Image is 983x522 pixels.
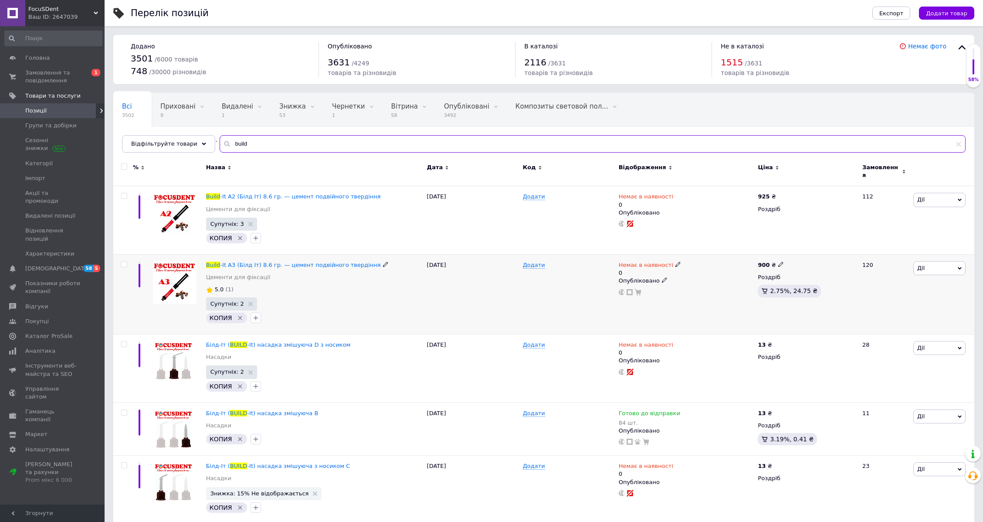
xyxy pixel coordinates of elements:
[332,112,365,119] span: 1
[857,403,911,456] div: 11
[425,186,521,255] div: [DATE]
[131,66,147,76] span: 748
[25,122,77,130] span: Групи та добірки
[758,410,766,416] b: 13
[619,341,673,351] span: Немає в наявності
[758,262,769,268] b: 900
[153,193,197,235] img: Build-It A2 (Билд Ит) 8.6 гр. — цемент двойного отверждения
[25,476,81,484] div: Prom мікс 6 000
[425,403,521,456] div: [DATE]
[523,463,545,470] span: Додати
[25,332,72,340] span: Каталог ProSale
[206,463,230,469] span: Білд-Іт (
[25,430,47,438] span: Маркет
[206,341,351,348] a: Білд-Іт (BUILD-It) насадка змішуюча D з носиком
[758,409,772,417] div: ₴
[28,5,94,13] span: FocuSDent
[391,112,418,119] span: 58
[122,102,132,110] span: Всі
[220,193,380,200] span: -It A2 (Білд Іт) 8.6 гр. — цемент подвійного твердіння
[328,57,350,68] span: 3631
[237,383,244,390] svg: Видалити мітку
[619,420,680,426] div: 84 шт.
[237,314,244,321] svg: Видалити мітку
[133,164,139,171] span: %
[619,193,673,202] span: Немає в наявності
[206,262,381,268] a: Build-It A3 (Білд Іт) 8.6 гр. — цемент подвійного твердіння
[131,43,155,50] span: Додано
[237,235,244,242] svg: Видалити мітку
[391,102,418,110] span: Вітрина
[619,262,673,271] span: Немає в наявності
[862,164,900,179] span: Замовлення
[237,436,244,443] svg: Видалити мітку
[25,160,53,167] span: Категорії
[721,57,743,68] span: 1515
[524,57,546,68] span: 2116
[230,341,247,348] span: BUILD
[131,9,209,18] div: Перелік позицій
[153,261,197,304] img: Build-It A3 (Билд Ит) 8.6 гр. — цемент двойного отверждения
[721,43,764,50] span: Не в каталозі
[279,112,306,119] span: 53
[153,341,197,380] img: Билд-ИТ (BUILD-It) смешивающая насадка D с носиком
[758,463,766,469] b: 13
[131,53,153,64] span: 3501
[153,409,197,448] img: Билд-ИТ (BUILD-It) смешивающая насадка B
[619,261,681,277] div: 0
[619,277,754,285] div: Опубліковано
[122,112,134,119] span: 3502
[25,317,49,325] span: Покупці
[25,227,81,242] span: Відновлення позицій
[328,43,372,50] span: Опубліковано
[206,193,220,200] span: Build
[25,265,90,273] span: [DEMOGRAPHIC_DATA]
[206,273,271,281] a: Цементи для фіксації
[917,413,925,420] span: Дії
[872,7,911,20] button: Експорт
[619,462,673,478] div: 0
[523,341,545,348] span: Додати
[425,254,521,334] div: [DATE]
[427,164,443,171] span: Дата
[206,262,220,268] span: Build
[206,341,230,348] span: Білд-Іт (
[770,287,817,294] span: 2.75%, 24.75 ₴
[879,10,904,17] span: Експорт
[210,235,232,242] span: КОПИЯ
[25,461,81,484] span: [PERSON_NAME] та рахунки
[225,286,233,293] span: (1)
[206,463,350,469] a: Білд-Іт (BUILD-It) насадка змішуюча з носиком C
[523,164,536,171] span: Код
[857,334,911,403] div: 28
[247,463,350,469] span: -It) насадка змішуюча з носиком C
[332,102,365,110] span: Чернетки
[122,136,217,143] span: Лечебно-профилактическ...
[25,250,75,258] span: Характеристики
[93,265,100,272] span: 5
[758,462,772,470] div: ₴
[153,462,197,501] img: Насадка смешивающая с носиком C, для Build-it, Breeze
[149,68,206,75] span: / 30000 різновидів
[857,186,911,255] div: 112
[160,112,196,119] span: 9
[352,60,369,67] span: / 4249
[758,273,855,281] div: Роздріб
[515,102,608,110] span: Композиты световой пол...
[206,353,231,361] a: Насадки
[220,135,966,153] input: Пошук по назві позиції, артикулу і пошуковим запитам
[619,478,754,486] div: Опубліковано
[247,341,350,348] span: -It) насадка змішуюча D з носиком
[919,7,974,20] button: Додати товар
[758,193,769,200] b: 925
[524,69,593,76] span: товарів та різновидів
[507,93,626,126] div: Композиты световой полимеризации
[230,463,247,469] span: BUILD
[222,102,253,110] span: Видалені
[444,112,489,119] span: 3492
[210,301,244,307] span: Супутніх: 2
[206,193,381,200] a: Build-It A2 (Білд Іт) 8.6 гр. — цемент подвійного твердіння
[619,193,673,208] div: 0
[917,345,925,351] span: Дії
[206,164,225,171] span: Назва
